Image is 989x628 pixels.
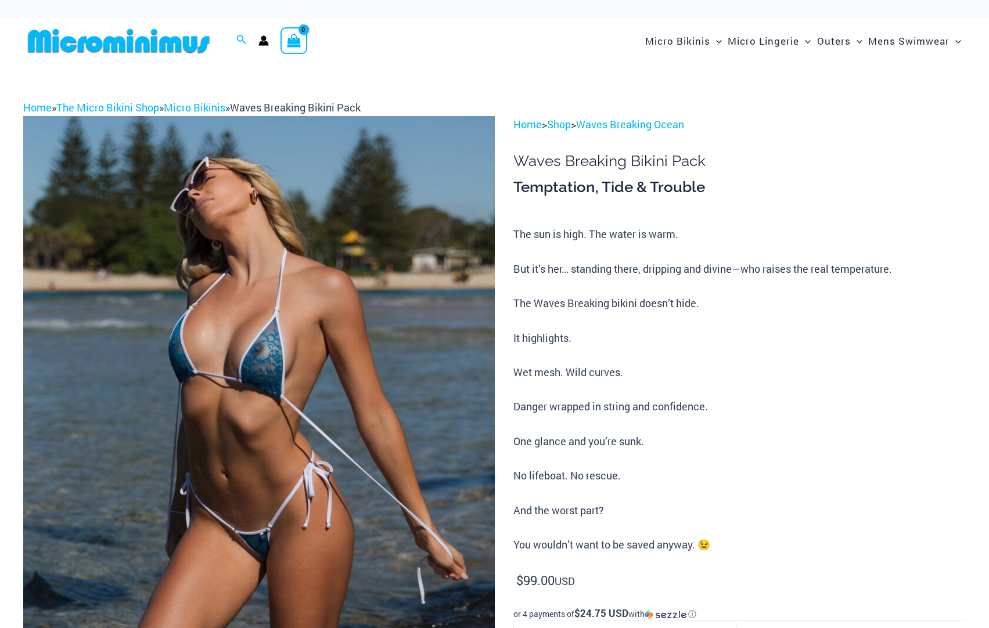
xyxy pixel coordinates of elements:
a: Micro Bikinis [164,100,225,114]
a: The Micro Bikini Shop [56,100,159,114]
a: Home [23,100,52,114]
span: Micro Lingerie [728,26,799,56]
a: Search icon link [236,33,247,48]
bdi: 99.00 [516,572,555,589]
img: Sezzle [645,609,686,620]
a: Account icon link [258,35,269,46]
a: Micro LingerieMenu ToggleMenu Toggle [725,23,814,59]
span: Micro Bikinis [645,26,710,56]
span: » » » [23,100,361,114]
span: Menu Toggle [799,26,811,56]
p: USD [513,572,966,590]
span: Menu Toggle [710,26,722,56]
a: Shop [547,117,571,131]
div: or 4 payments of with [513,608,966,620]
h1: Waves Breaking Bikini Pack [513,152,966,170]
nav: Site Navigation [641,21,966,60]
a: Mens SwimwearMenu ToggleMenu Toggle [865,23,964,59]
span: $ [516,572,523,589]
a: View Shopping Cart, empty [280,27,307,54]
img: MM SHOP LOGO FLAT [23,28,214,54]
span: Menu Toggle [851,26,862,56]
span: $24.75 USD [574,607,628,620]
div: or 4 payments of$24.75 USDwithSezzle Click to learn more about Sezzle [513,608,966,620]
h3: Temptation, Tide & Trouble [513,178,966,197]
a: OutersMenu ToggleMenu Toggle [814,23,865,59]
span: Outers [817,26,851,56]
span: Menu Toggle [950,26,961,56]
a: Waves Breaking Ocean [576,117,684,131]
span: Mens Swimwear [868,26,950,56]
a: Home [513,117,542,131]
a: Micro BikinisMenu ToggleMenu Toggle [642,23,725,59]
p: The sun is high. The water is warm. But it’s her… standing there, dripping and divine—who raises ... [513,226,966,553]
p: > > [513,116,966,133]
span: Waves Breaking Bikini Pack [230,100,361,114]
